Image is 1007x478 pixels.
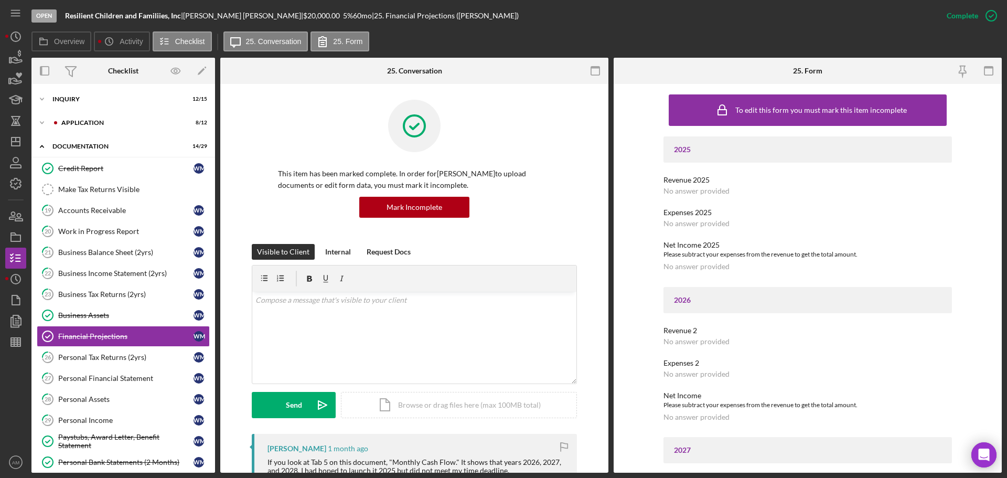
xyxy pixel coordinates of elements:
[37,305,210,326] a: Business AssetsWM
[120,37,143,46] label: Activity
[194,205,204,216] div: W M
[153,31,212,51] button: Checklist
[663,187,730,195] div: No answer provided
[194,373,204,384] div: W M
[674,296,941,304] div: 2026
[267,458,566,475] div: If you look at Tab 5 on this document, "Monthly Cash Flow." It shows that years 2026, 2027, and 2...
[286,392,302,418] div: Send
[328,444,368,453] time: 2025-07-21 14:12
[343,12,353,20] div: 5 %
[353,12,372,20] div: 60 mo
[367,244,411,260] div: Request Docs
[45,354,51,360] tspan: 26
[58,374,194,383] div: Personal Financial Statement
[663,326,952,335] div: Revenue 2
[735,106,907,114] div: To edit this form you must mark this item incomplete
[45,249,51,256] tspan: 21
[188,96,207,102] div: 12 / 15
[65,12,183,20] div: |
[58,227,194,236] div: Work in Progress Report
[194,289,204,300] div: W M
[37,242,210,263] a: 21Business Balance Sheet (2yrs)WM
[37,158,210,179] a: Credit ReportWM
[793,67,822,75] div: 25. Form
[194,394,204,405] div: W M
[58,185,209,194] div: Make Tax Returns Visible
[267,444,326,453] div: [PERSON_NAME]
[971,442,997,468] div: Open Intercom Messenger
[194,352,204,363] div: W M
[58,416,194,424] div: Personal Income
[37,263,210,284] a: 22Business Income Statement (2yrs)WM
[310,31,369,51] button: 25. Form
[37,326,210,347] a: Financial ProjectionsWM
[223,31,308,51] button: 25. Conversation
[936,5,1002,26] button: Complete
[45,396,51,402] tspan: 28
[372,12,519,20] div: | 25. Financial Projections ([PERSON_NAME])
[194,268,204,279] div: W M
[663,370,730,378] div: No answer provided
[37,284,210,305] a: 23Business Tax Returns (2yrs)WM
[947,5,978,26] div: Complete
[674,145,941,154] div: 2025
[52,143,181,150] div: Documentation
[12,460,19,465] text: AM
[663,413,730,421] div: No answer provided
[37,452,210,473] a: Personal Bank Statements (2 Months)WM
[45,417,51,423] tspan: 29
[58,290,194,299] div: Business Tax Returns (2yrs)
[183,12,303,20] div: [PERSON_NAME] [PERSON_NAME] |
[31,9,57,23] div: Open
[663,219,730,228] div: No answer provided
[58,248,194,257] div: Business Balance Sheet (2yrs)
[194,331,204,342] div: W M
[194,310,204,321] div: W M
[58,164,194,173] div: Credit Report
[387,67,442,75] div: 25. Conversation
[325,244,351,260] div: Internal
[65,11,181,20] b: Resilient Children and Familiies, Inc
[663,400,952,410] div: Please subtract your expenses from the revenue to get the total amount.
[278,168,551,192] p: This item has been marked complete. In order for [PERSON_NAME] to upload documents or edit form d...
[188,120,207,126] div: 8 / 12
[663,262,730,271] div: No answer provided
[194,436,204,447] div: W M
[663,249,952,260] div: Please subtract your expenses from the revenue to get the total amount.
[37,410,210,431] a: 29Personal IncomeWM
[108,67,138,75] div: Checklist
[45,270,51,277] tspan: 22
[52,96,181,102] div: Inquiry
[45,207,51,214] tspan: 19
[252,392,336,418] button: Send
[359,197,469,218] button: Mark Incomplete
[58,395,194,403] div: Personal Assets
[194,415,204,426] div: W M
[58,458,194,466] div: Personal Bank Statements (2 Months)
[37,200,210,221] a: 19Accounts ReceivableWM
[663,391,952,400] div: Net Income
[320,244,356,260] button: Internal
[45,291,51,298] tspan: 23
[194,226,204,237] div: W M
[663,208,952,217] div: Expenses 2025
[58,206,194,215] div: Accounts Receivable
[45,375,51,381] tspan: 27
[663,337,730,346] div: No answer provided
[194,457,204,468] div: W M
[61,120,181,126] div: Application
[246,37,302,46] label: 25. Conversation
[303,12,343,20] div: $20,000.00
[37,431,210,452] a: Paystubs, Award Letter, Benefit StatementWM
[257,244,309,260] div: Visible to Client
[45,228,51,235] tspan: 20
[361,244,416,260] button: Request Docs
[58,433,194,450] div: Paystubs, Award Letter, Benefit Statement
[188,143,207,150] div: 14 / 29
[54,37,84,46] label: Overview
[58,332,194,341] div: Financial Projections
[37,389,210,410] a: 28Personal AssetsWM
[37,368,210,389] a: 27Personal Financial StatementWM
[37,179,210,200] a: Make Tax Returns Visible
[387,197,442,218] div: Mark Incomplete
